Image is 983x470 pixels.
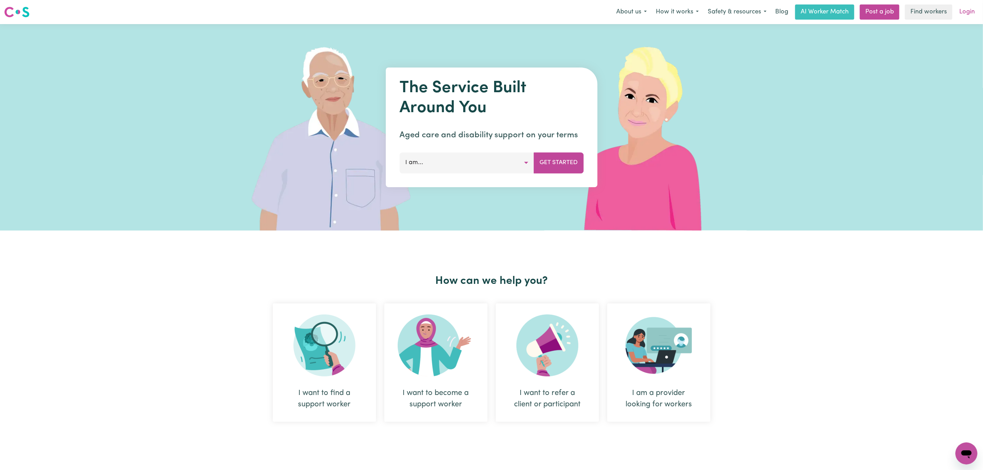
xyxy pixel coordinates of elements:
[293,314,355,376] img: Search
[624,387,694,410] div: I am a provider looking for workers
[4,6,30,18] img: Careseekers logo
[384,303,488,422] div: I want to become a support worker
[512,387,583,410] div: I want to refer a client or participant
[626,314,692,376] img: Provider
[905,4,952,20] a: Find workers
[399,152,534,173] button: I am...
[534,152,584,173] button: Get Started
[269,275,715,288] h2: How can we help you?
[401,387,471,410] div: I want to become a support worker
[399,129,584,141] p: Aged care and disability support on your terms
[612,5,651,19] button: About us
[516,314,578,376] img: Refer
[607,303,710,422] div: I am a provider looking for workers
[955,442,977,464] iframe: Button to launch messaging window, conversation in progress
[795,4,854,20] a: AI Worker Match
[860,4,899,20] a: Post a job
[651,5,703,19] button: How it works
[496,303,599,422] div: I want to refer a client or participant
[703,5,771,19] button: Safety & resources
[273,303,376,422] div: I want to find a support worker
[955,4,979,20] a: Login
[399,78,584,118] h1: The Service Built Around You
[289,387,360,410] div: I want to find a support worker
[771,4,792,20] a: Blog
[398,314,474,376] img: Become Worker
[4,4,30,20] a: Careseekers logo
